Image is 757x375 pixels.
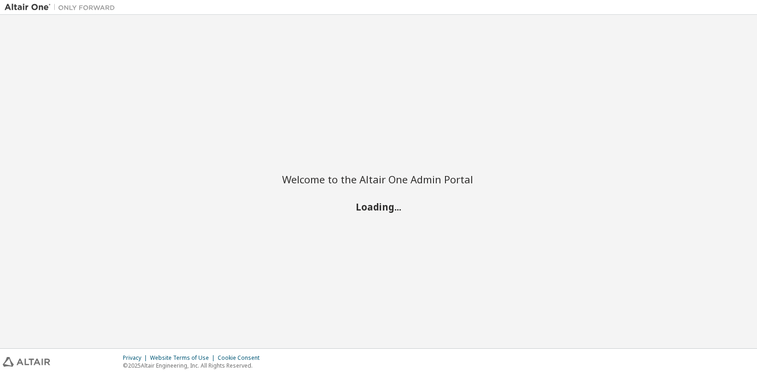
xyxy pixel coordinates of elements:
[282,201,475,213] h2: Loading...
[123,362,265,369] p: © 2025 Altair Engineering, Inc. All Rights Reserved.
[3,357,50,367] img: altair_logo.svg
[218,354,265,362] div: Cookie Consent
[282,173,475,186] h2: Welcome to the Altair One Admin Portal
[5,3,120,12] img: Altair One
[150,354,218,362] div: Website Terms of Use
[123,354,150,362] div: Privacy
